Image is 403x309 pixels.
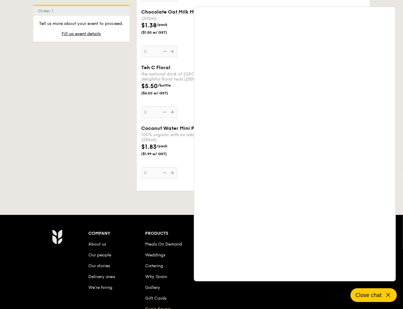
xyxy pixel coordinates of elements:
[142,83,158,90] span: $5.50
[145,285,160,290] a: Gallery
[157,144,168,148] span: /pack
[89,274,115,279] a: Delivery area
[145,263,163,268] a: Catering
[89,242,106,247] a: About us
[142,132,251,142] div: 100% organic with no added sugar, by cocoloco (330ml)
[356,292,382,298] span: Close chat
[157,23,168,27] span: /pack
[142,22,157,29] span: $1.38
[142,30,182,35] span: ($1.50 w/ GST)
[52,229,63,244] img: AYc88T3wAAAABJRU5ErkJggg==
[89,263,110,268] a: Our stories
[142,125,203,131] span: Coconut Water Mini Pack
[145,296,166,301] a: Gift Cards
[142,91,182,96] span: ($6.00 w/ GST)
[89,252,111,258] a: Our people
[145,242,182,247] a: Meals On Demand
[38,21,125,27] p: Tell us more about your event to proceed.
[142,9,243,15] span: Chocolate Oat Milk Mini Pack, by Oatside
[158,83,171,87] span: /bottle
[142,65,171,70] span: Teh C Floral
[89,285,113,290] a: We’re hiring
[142,16,251,21] div: (200ml)
[145,274,167,279] a: Why Grain
[351,288,397,302] button: Close chat
[145,252,165,258] a: Weddings
[142,72,251,82] div: the national drink of [GEOGRAPHIC_DATA] with a delightful floral twist (250ml)
[38,8,56,14] span: Order 1
[142,151,182,156] span: ($1.99 w/ GST)
[62,31,101,36] span: Fill up event details
[145,229,202,238] div: Products
[89,229,145,238] div: Company
[142,143,157,151] span: $1.83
